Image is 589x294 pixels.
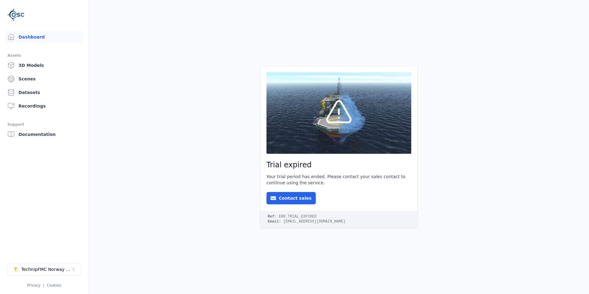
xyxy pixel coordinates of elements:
code: ERR_TRIAL_EXPIRED [EMAIL_ADDRESS][DOMAIN_NAME] [260,210,417,228]
button: Contact sales [266,192,316,204]
a: Dashboard [5,31,83,43]
a: Datasets [5,86,83,99]
strong: Ref: [268,214,277,219]
a: Privacy [27,283,40,288]
a: Documentation [5,128,83,141]
div: TechnipFMC Norway Trial [21,266,71,272]
img: Logo [7,6,25,23]
div: Your trial period has ended. Please contact your sales contact to continue using the service. [266,174,411,186]
button: Select a workspace [7,263,81,276]
strong: Email: [268,219,281,224]
div: Support [7,121,81,128]
div: T [13,266,19,272]
span: | [43,283,44,288]
a: Recordings [5,100,83,112]
a: 3D Models [5,59,83,71]
h2: Trial expired [266,160,411,170]
a: Cookies [47,283,61,288]
a: Scenes [5,73,83,85]
div: Assets [7,52,81,59]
